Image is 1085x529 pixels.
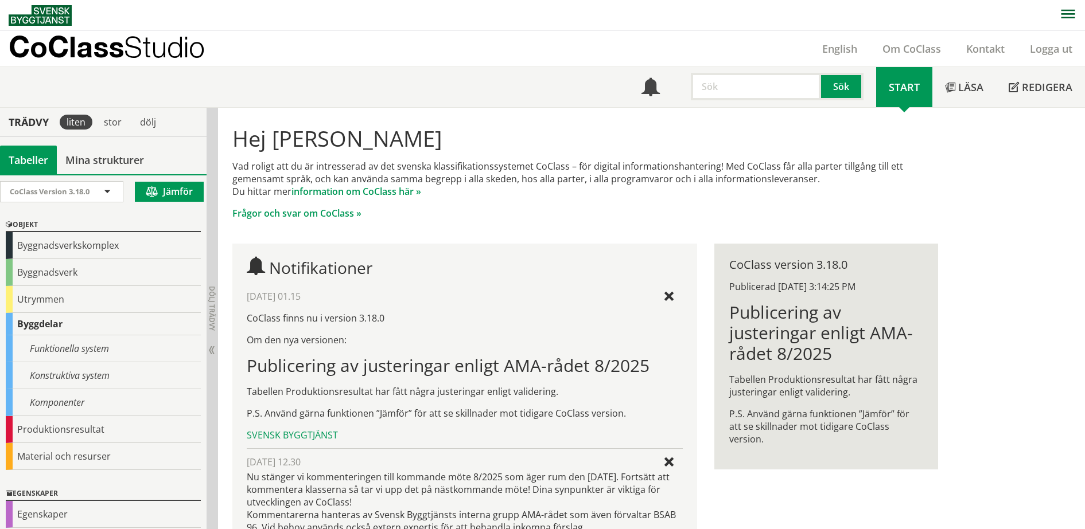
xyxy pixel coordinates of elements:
a: Läsa [932,67,996,107]
p: Om den nya versionen: [247,334,682,346]
p: CoClass finns nu i version 3.18.0 [247,312,682,324]
p: Tabellen Produktionsresultat har fått några justeringar enligt validering. [247,385,682,398]
div: Byggnadsverkskomplex [6,232,201,259]
div: Egenskaper [6,487,201,501]
p: Tabellen Produktionsresultat har fått några justeringar enligt validering. [729,373,923,398]
a: Logga ut [1017,42,1085,56]
span: Läsa [958,80,983,94]
p: Vad roligt att du är intresserad av det svenska klassifikationssystemet CoClass – för digital inf... [232,160,938,198]
a: Start [876,67,932,107]
div: Funktionella system [6,335,201,362]
div: Byggnadsverk [6,259,201,286]
div: Trädvy [2,116,55,128]
div: Material och resurser [6,443,201,470]
div: stor [97,115,129,130]
h1: Publicering av justeringar enligt AMA-rådet 8/2025 [247,355,682,376]
a: CoClassStudio [9,31,230,66]
span: Notifikationer [641,79,660,97]
div: Publicerad [DATE] 3:14:25 PM [729,280,923,293]
span: Notifikationer [269,257,372,279]
button: Jämför [135,182,204,202]
div: Konstruktiva system [6,362,201,389]
div: liten [60,115,92,130]
div: dölj [133,115,163,130]
span: Start [889,80,920,94]
input: Sök [691,73,821,100]
p: P.S. Använd gärna funktionen ”Jämför” för att se skillnader mot tidigare CoClass version. [729,407,923,445]
div: Byggdelar [6,313,201,335]
div: Egenskaper [6,501,201,528]
div: Utrymmen [6,286,201,313]
div: Produktionsresultat [6,416,201,443]
span: CoClass Version 3.18.0 [10,186,90,197]
div: CoClass version 3.18.0 [729,258,923,271]
a: Frågor och svar om CoClass » [232,207,361,220]
p: CoClass [9,40,205,53]
p: P.S. Använd gärna funktionen ”Jämför” för att se skillnader mot tidigare CoClass version. [247,407,682,420]
div: Komponenter [6,389,201,416]
a: Mina strukturer [57,146,153,174]
span: Redigera [1022,80,1072,94]
span: Dölj trädvy [207,286,217,331]
a: Om CoClass [870,42,954,56]
span: [DATE] 12.30 [247,456,301,468]
a: English [810,42,870,56]
span: Studio [124,30,205,64]
span: [DATE] 01.15 [247,290,301,303]
button: Sök [821,73,864,100]
img: Svensk Byggtjänst [9,5,72,26]
h1: Hej [PERSON_NAME] [232,126,938,151]
a: Kontakt [954,42,1017,56]
a: information om CoClass här » [291,185,421,198]
h1: Publicering av justeringar enligt AMA-rådet 8/2025 [729,302,923,364]
div: Svensk Byggtjänst [247,429,682,441]
div: Objekt [6,218,201,232]
a: Redigera [996,67,1085,107]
